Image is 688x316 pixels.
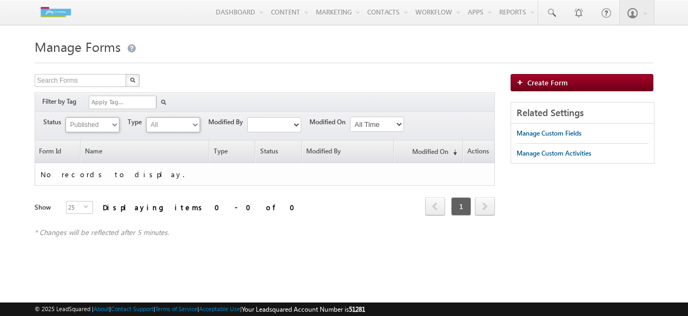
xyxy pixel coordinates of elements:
[517,129,581,138] div: Manage Custom Fields
[349,305,365,313] span: 51281
[155,305,197,312] a: Terms of Service
[35,38,121,55] span: Manage Forms
[111,305,154,312] a: Contact Support
[242,305,365,313] span: Your Leadsquared Account Number is
[394,140,462,163] a: Modified On(sorted descending)
[35,227,495,237] div: * Changes will be reflected after 5 minutes.
[517,144,591,163] a: Manage Custom Activities
[464,140,494,163] span: Actions
[67,201,84,213] span: 25
[199,305,240,312] a: Acceptable Use
[527,78,568,87] span: Create Form
[475,197,495,216] span: next
[448,148,457,157] span: (sorted descending)
[81,140,209,163] a: Name
[43,117,65,127] span: Status
[425,197,445,216] span: prev
[517,124,581,143] a: Manage Custom Fields
[302,140,393,163] a: Modified By
[451,197,471,216] span: 1
[35,304,365,314] span: © 2025 LeadSquared | | | | |
[35,163,495,186] td: No records to display.
[35,3,77,22] img: Custom Logo
[161,99,166,105] img: Search
[42,96,80,107] div: Filter by Tag
[130,77,135,83] img: Search
[94,305,109,312] a: About
[103,201,301,213] div: Displaying items 0 - 0 of 0
[425,198,445,216] a: prev
[517,79,527,85] img: add_icon.png
[90,98,155,107] input: Apply Tag...
[208,117,247,127] span: Modified By
[517,149,591,158] div: Manage Custom Activities
[35,140,80,163] a: Form Id
[128,117,146,127] span: Type
[309,117,350,127] span: Modified On
[256,140,301,163] span: Status
[84,204,92,209] span: select
[475,198,495,216] a: next
[210,140,255,163] span: Type
[511,103,654,124] div: Related Settings
[35,203,58,212] div: Show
